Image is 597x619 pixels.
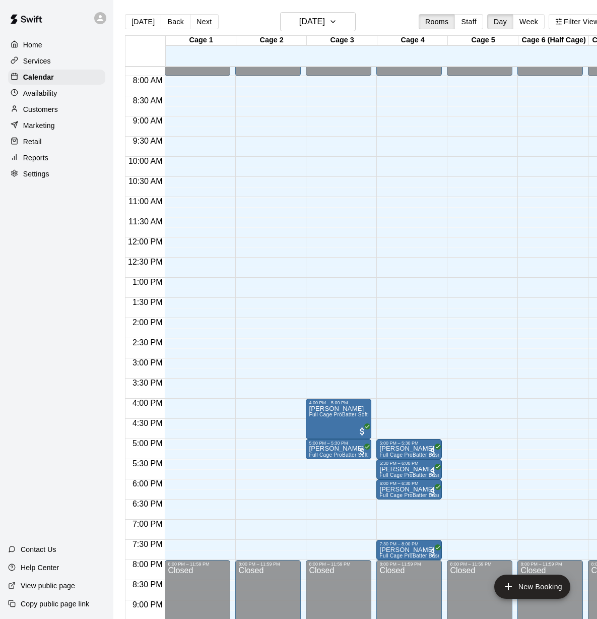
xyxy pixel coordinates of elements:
[23,56,51,66] p: Services
[130,419,165,427] span: 4:30 PM
[130,116,165,125] span: 9:00 AM
[8,166,105,181] a: Settings
[309,441,368,446] div: 5:00 PM – 5:30 PM
[23,120,55,131] p: Marketing
[419,14,455,29] button: Rooms
[190,14,218,29] button: Next
[130,459,165,468] span: 5:30 PM
[126,217,165,226] span: 11:30 AM
[23,104,58,114] p: Customers
[379,472,511,478] span: Full Cage ProBatter Baseball ⚾ Simulator with HItTrax
[377,36,448,45] div: Cage 4
[21,563,59,573] p: Help Center
[379,562,439,567] div: 8:00 PM – 11:59 PM
[450,562,509,567] div: 8:00 PM – 11:59 PM
[518,36,589,45] div: Cage 6 (Half Cage)
[8,102,105,117] a: Customers
[309,452,438,458] span: Full Cage ProBatter Softball 🥎 Simulator with HItTrax
[23,137,42,147] p: Retail
[379,553,511,559] span: Full Cage ProBatter Baseball ⚾ Simulator with HItTrax
[376,459,442,479] div: 5:30 PM – 6:00 PM: Justin Floyd
[379,452,511,458] span: Full Cage ProBatter Baseball ⚾ Simulator with HItTrax
[379,441,439,446] div: 5:00 PM – 5:30 PM
[130,278,165,286] span: 1:00 PM
[376,540,442,560] div: 7:30 PM – 8:00 PM: Jeffrey Sexson
[161,14,190,29] button: Back
[130,600,165,609] span: 9:00 PM
[130,379,165,387] span: 3:30 PM
[379,481,439,486] div: 6:00 PM – 6:30 PM
[379,541,439,546] div: 7:30 PM – 8:00 PM
[8,70,105,85] a: Calendar
[130,137,165,145] span: 9:30 AM
[428,547,438,558] span: All customers have paid
[357,447,367,457] span: All customers have paid
[126,157,165,165] span: 10:00 AM
[130,540,165,548] span: 7:30 PM
[8,118,105,133] a: Marketing
[428,467,438,477] span: All customers have paid
[307,36,377,45] div: Cage 3
[299,15,325,29] h6: [DATE]
[8,53,105,69] a: Services
[309,400,368,405] div: 4:00 PM – 5:00 PM
[130,500,165,508] span: 6:30 PM
[379,461,439,466] div: 5:30 PM – 6:00 PM
[23,88,57,98] p: Availability
[130,479,165,488] span: 6:00 PM
[8,86,105,101] a: Availability
[379,492,511,498] span: Full Cage ProBatter Baseball ⚾ Simulator with HItTrax
[309,412,438,417] span: Full Cage ProBatter Softball 🥎 Simulator with HItTrax
[23,153,48,163] p: Reports
[130,560,165,569] span: 8:00 PM
[21,581,75,591] p: View public page
[130,358,165,367] span: 3:00 PM
[376,439,442,459] div: 5:00 PM – 5:30 PM: Amanda Leifeste
[23,40,42,50] p: Home
[306,439,371,459] div: 5:00 PM – 5:30 PM: Amanda Leifeste
[309,562,368,567] div: 8:00 PM – 11:59 PM
[428,447,438,457] span: All customers have paid
[21,599,89,609] p: Copy public page link
[236,36,307,45] div: Cage 2
[126,177,165,185] span: 10:30 AM
[130,76,165,85] span: 8:00 AM
[125,237,165,246] span: 12:00 PM
[130,96,165,105] span: 8:30 AM
[513,14,545,29] button: Week
[8,150,105,165] a: Reports
[454,14,483,29] button: Staff
[130,298,165,306] span: 1:30 PM
[23,72,54,82] p: Calendar
[280,12,356,31] button: [DATE]
[494,575,570,599] button: add
[520,562,580,567] div: 8:00 PM – 11:59 PM
[23,169,49,179] p: Settings
[126,197,165,206] span: 11:00 AM
[376,479,442,500] div: 6:00 PM – 6:30 PM: Justin Floyd
[428,487,438,497] span: All customers have paid
[130,338,165,347] span: 2:30 PM
[238,562,298,567] div: 8:00 PM – 11:59 PM
[130,318,165,327] span: 2:00 PM
[448,36,518,45] div: Cage 5
[130,399,165,407] span: 4:00 PM
[125,258,165,266] span: 12:30 PM
[357,426,367,437] span: All customers have paid
[166,36,236,45] div: Cage 1
[130,520,165,528] span: 7:00 PM
[8,134,105,149] a: Retail
[8,37,105,52] a: Home
[125,14,161,29] button: [DATE]
[168,562,227,567] div: 8:00 PM – 11:59 PM
[487,14,513,29] button: Day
